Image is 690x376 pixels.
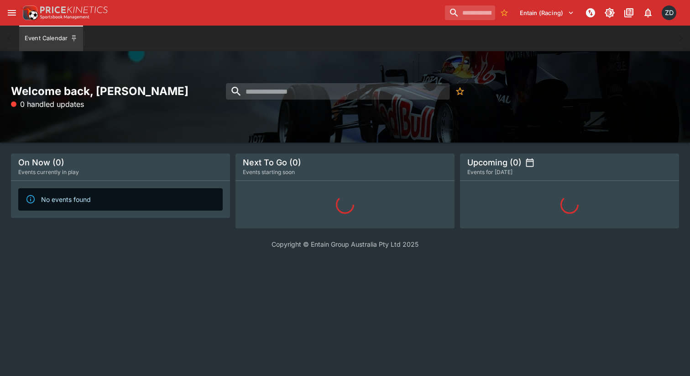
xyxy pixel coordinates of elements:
button: Select Tenant [514,5,580,20]
input: search [445,5,495,20]
img: Sportsbook Management [40,15,89,19]
button: Documentation [621,5,637,21]
button: No Bookmarks [497,5,512,20]
button: Zarne Dravitzki [659,3,679,23]
button: open drawer [4,5,20,21]
h5: Next To Go (0) [243,157,301,168]
h5: Upcoming (0) [467,157,522,168]
div: Zarne Dravitzki [662,5,676,20]
button: Notifications [640,5,656,21]
span: Events starting soon [243,168,295,177]
p: 0 handled updates [11,99,84,110]
span: Events for [DATE] [467,168,512,177]
button: No Bookmarks [452,83,468,100]
div: No events found [41,191,91,208]
img: PriceKinetics [40,6,108,13]
h2: Welcome back, [PERSON_NAME] [11,84,230,98]
button: Event Calendar [19,26,83,51]
button: NOT Connected to PK [582,5,599,21]
span: Events currently in play [18,168,79,177]
img: PriceKinetics Logo [20,4,38,22]
h5: On Now (0) [18,157,64,168]
input: search [226,83,450,100]
button: settings [525,158,534,167]
button: Toggle light/dark mode [601,5,618,21]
